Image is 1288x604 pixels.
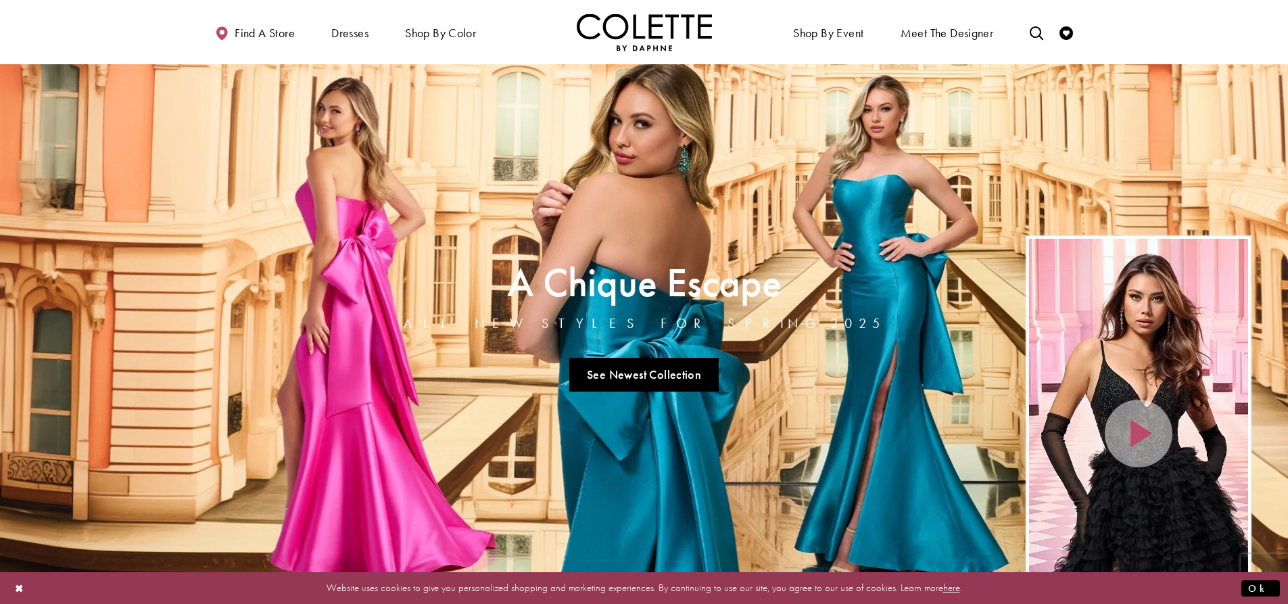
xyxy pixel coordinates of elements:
span: Dresses [328,14,372,51]
button: Close Dialog [8,576,31,600]
span: Shop By Event [790,14,867,51]
span: Dresses [331,26,368,40]
span: Find a store [235,26,295,40]
span: Shop By Event [793,26,863,40]
a: Meet the designer [897,14,997,51]
a: Visit Home Page [577,14,712,51]
ul: Slider Links [400,352,889,397]
img: Colette by Daphne [577,14,712,51]
a: Check Wishlist [1056,14,1076,51]
span: Shop by color [405,26,476,40]
span: Meet the designer [901,26,994,40]
button: Submit Dialog [1241,580,1280,597]
a: Find a store [212,14,298,51]
a: here [943,581,960,595]
span: Shop by color [402,14,479,51]
p: Website uses cookies to give you personalized shopping and marketing experiences. By continuing t... [97,579,1191,597]
a: Toggle search [1026,14,1047,51]
a: See Newest Collection A Chique Escape All New Styles For Spring 2025 [569,358,719,392]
